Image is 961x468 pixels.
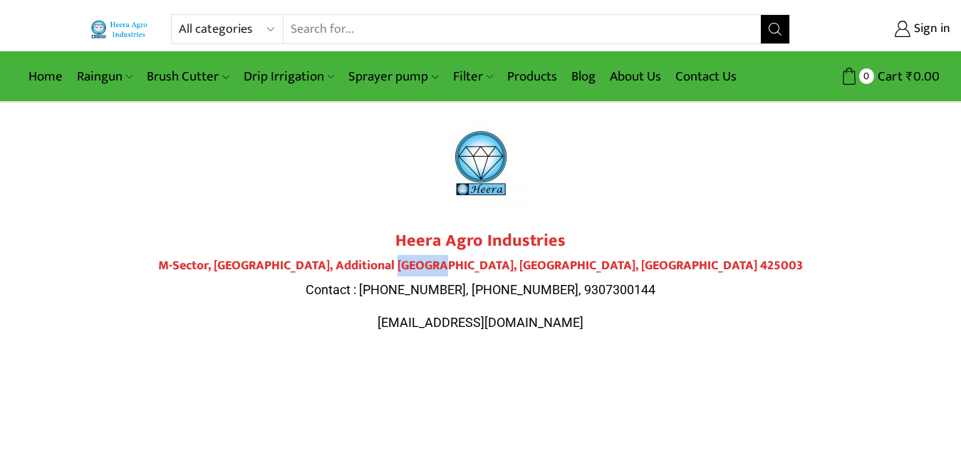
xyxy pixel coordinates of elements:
[341,60,445,93] a: Sprayer pump
[237,60,341,93] a: Drip Irrigation
[804,63,940,90] a: 0 Cart ₹0.00
[761,15,789,43] button: Search button
[446,60,500,93] a: Filter
[906,66,913,88] span: ₹
[500,60,564,93] a: Products
[21,60,70,93] a: Home
[859,68,874,83] span: 0
[378,315,583,330] span: [EMAIL_ADDRESS][DOMAIN_NAME]
[603,60,668,93] a: About Us
[427,110,534,217] img: heera-logo-1000
[668,60,744,93] a: Contact Us
[910,20,950,38] span: Sign in
[395,227,566,255] strong: Heera Agro Industries
[306,282,655,297] span: Contact : [PHONE_NUMBER], [PHONE_NUMBER], 9307300144
[811,16,950,42] a: Sign in
[82,259,880,274] h4: M-Sector, [GEOGRAPHIC_DATA], Additional [GEOGRAPHIC_DATA], [GEOGRAPHIC_DATA], [GEOGRAPHIC_DATA] 4...
[564,60,603,93] a: Blog
[284,15,761,43] input: Search for...
[874,67,903,86] span: Cart
[140,60,236,93] a: Brush Cutter
[906,66,940,88] bdi: 0.00
[70,60,140,93] a: Raingun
